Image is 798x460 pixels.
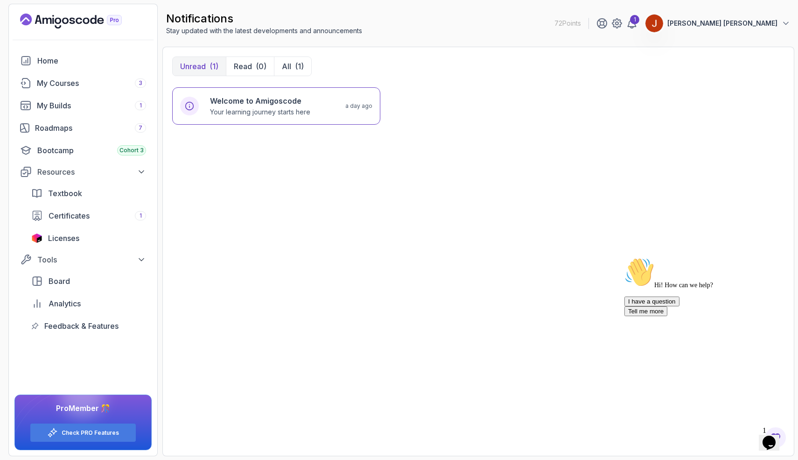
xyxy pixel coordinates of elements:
[35,122,146,134] div: Roadmaps
[759,423,789,451] iframe: chat widget
[210,61,218,72] div: (1)
[37,145,146,156] div: Bootcamp
[26,206,152,225] a: certificates
[26,272,152,290] a: board
[26,229,152,248] a: licenses
[667,19,777,28] p: [PERSON_NAME] [PERSON_NAME]
[345,102,372,110] p: a day ago
[180,61,206,72] p: Unread
[226,57,274,76] button: Read(0)
[49,210,90,221] span: Certificates
[621,254,789,418] iframe: chat widget
[26,184,152,203] a: textbook
[139,79,142,87] span: 3
[30,423,136,442] button: Check PRO Features
[645,14,791,33] button: user profile image[PERSON_NAME] [PERSON_NAME]
[37,55,146,66] div: Home
[44,320,119,332] span: Feedback & Features
[166,26,362,35] p: Stay updated with the latest developments and announcements
[37,254,146,265] div: Tools
[4,53,47,63] button: Tell me more
[37,78,146,89] div: My Courses
[26,294,152,313] a: analytics
[14,141,152,160] a: bootcamp
[49,276,70,287] span: Board
[256,61,266,72] div: (0)
[4,28,92,35] span: Hi! How can we help?
[37,166,146,177] div: Resources
[14,74,152,92] a: courses
[14,96,152,115] a: builds
[630,15,639,24] div: 1
[119,147,144,154] span: Cohort 3
[210,95,310,106] h6: Welcome to Amigoscode
[14,119,152,137] a: roadmaps
[14,163,152,180] button: Resources
[282,61,291,72] p: All
[48,188,82,199] span: Textbook
[173,57,226,76] button: Unread(1)
[554,19,581,28] p: 72 Points
[234,61,252,72] p: Read
[37,100,146,111] div: My Builds
[140,102,142,109] span: 1
[4,43,59,53] button: I have a question
[4,4,172,63] div: 👋Hi! How can we help?I have a questionTell me more
[4,4,34,34] img: :wave:
[14,51,152,70] a: home
[295,61,304,72] div: (1)
[20,14,143,28] a: Landing page
[62,429,119,437] a: Check PRO Features
[48,233,79,244] span: Licenses
[14,251,152,268] button: Tools
[140,212,142,219] span: 1
[49,298,81,309] span: Analytics
[139,124,142,132] span: 7
[26,317,152,335] a: feedback
[274,57,311,76] button: All(1)
[210,107,310,117] p: Your learning journey starts here
[31,234,42,243] img: jetbrains icon
[626,18,637,29] a: 1
[645,14,663,32] img: user profile image
[166,11,362,26] h2: notifications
